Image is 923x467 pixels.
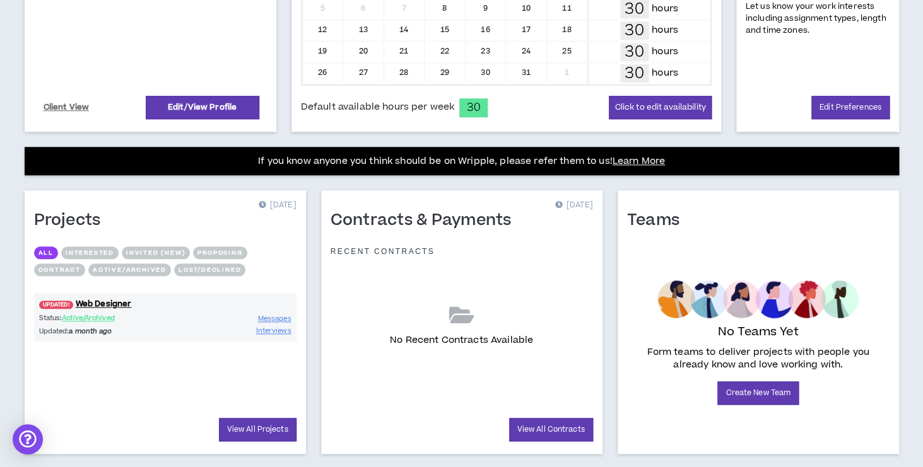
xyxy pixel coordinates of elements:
[88,263,171,276] button: Active/Archived
[39,301,73,309] span: UPDATED!
[652,23,678,37] p: hours
[301,100,454,114] span: Default available hours per week
[555,199,592,212] p: [DATE]
[718,323,799,341] p: No Teams Yet
[258,154,665,169] p: If you know anyone you think should be on Wripple, please refer them to us!
[69,326,112,336] i: a month ago
[193,246,247,259] button: Proposing
[652,45,678,59] p: hours
[652,66,678,80] p: hours
[219,418,297,441] a: View All Projects
[62,313,115,323] span: Active/Archived
[34,263,85,276] button: Contract
[746,1,890,37] p: Let us know your work interests including assignment types, length and time zones.
[34,246,58,259] button: All
[258,313,291,325] a: Messages
[13,424,43,454] div: Open Intercom Messenger
[174,263,245,276] button: Lost/Declined
[39,313,165,323] p: Status:
[632,346,885,371] p: Form teams to deliver projects with people you already know and love working with.
[652,2,678,16] p: hours
[122,246,190,259] button: Invited (new)
[717,381,799,405] a: Create New Team
[509,418,593,441] a: View All Contracts
[331,246,435,257] p: Recent Contracts
[627,210,689,231] h1: Teams
[390,333,533,347] p: No Recent Contracts Available
[39,326,165,337] p: Updated:
[42,96,91,118] a: Client View
[258,199,296,212] p: [DATE]
[811,96,890,119] a: Edit Preferences
[258,314,291,323] span: Messages
[613,154,665,168] a: Learn More
[609,96,711,119] button: Click to edit availability
[331,210,521,231] h1: Contracts & Payments
[146,96,259,119] a: Edit/View Profile
[34,210,110,231] h1: Projects
[34,298,297,310] a: UPDATED!Web Designer
[657,280,859,318] img: empty
[61,246,119,259] button: Interested
[256,326,291,335] span: Interviews
[256,325,291,337] a: Interviews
